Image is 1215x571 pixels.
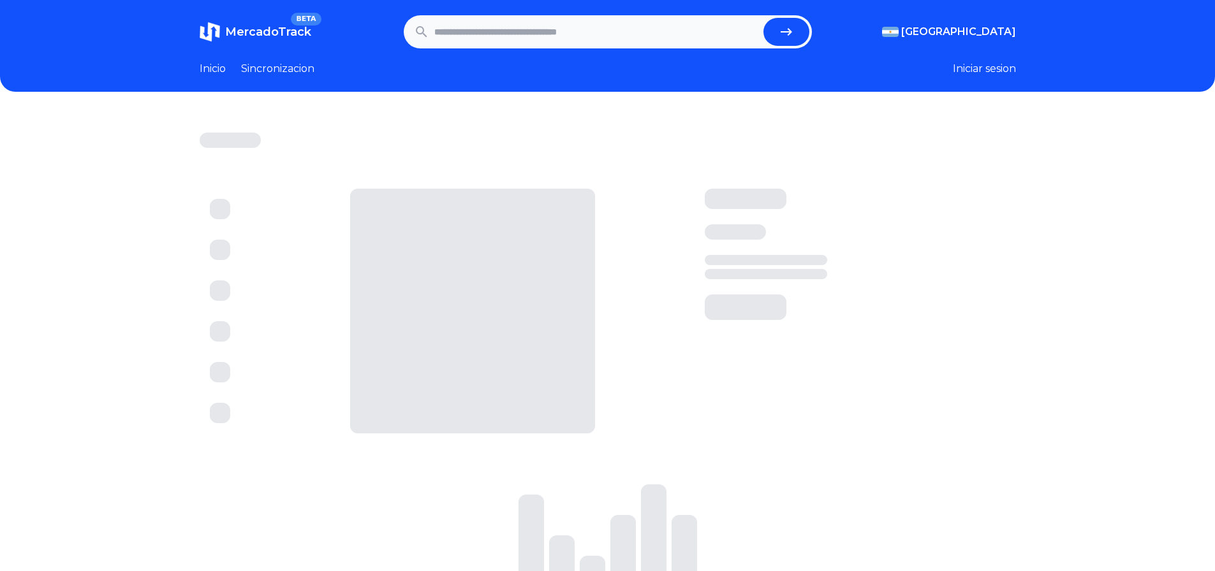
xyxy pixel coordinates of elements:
[901,24,1016,40] span: [GEOGRAPHIC_DATA]
[882,24,1016,40] button: [GEOGRAPHIC_DATA]
[953,61,1016,76] button: Iniciar sesion
[200,22,220,42] img: MercadoTrack
[225,25,311,39] span: MercadoTrack
[241,61,314,76] a: Sincronizacion
[291,13,321,25] span: BETA
[200,22,311,42] a: MercadoTrackBETA
[200,61,226,76] a: Inicio
[882,27,899,37] img: Argentina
